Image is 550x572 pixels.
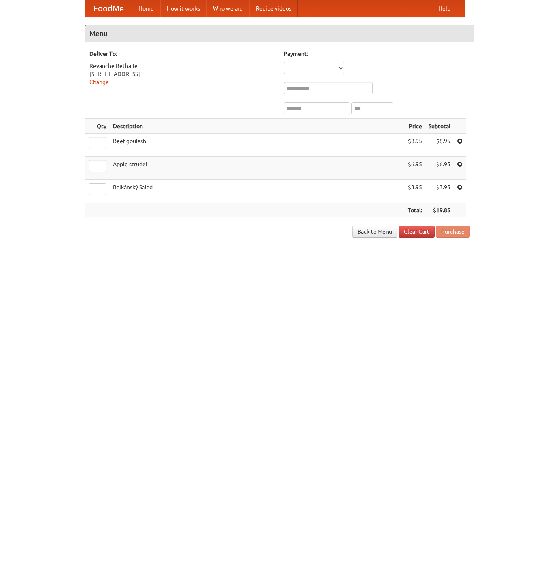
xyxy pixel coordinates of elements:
[110,119,404,134] th: Description
[352,226,397,238] a: Back to Menu
[249,0,298,17] a: Recipe videos
[436,226,470,238] button: Purchase
[85,25,474,42] h4: Menu
[425,180,454,203] td: $3.95
[89,70,276,78] div: [STREET_ADDRESS]
[110,134,404,157] td: Beef goulash
[85,0,132,17] a: FoodMe
[432,0,457,17] a: Help
[110,157,404,180] td: Apple strudel
[404,157,425,180] td: $6.95
[110,180,404,203] td: Balkánský Salad
[160,0,206,17] a: How it works
[404,119,425,134] th: Price
[425,203,454,218] th: $19.85
[132,0,160,17] a: Home
[206,0,249,17] a: Who we are
[89,50,276,58] h5: Deliver To:
[89,62,276,70] div: Revanche Rethalie
[425,119,454,134] th: Subtotal
[89,79,109,85] a: Change
[85,119,110,134] th: Qty
[404,203,425,218] th: Total:
[425,157,454,180] td: $6.95
[425,134,454,157] td: $8.95
[404,134,425,157] td: $8.95
[399,226,435,238] a: Clear Cart
[284,50,470,58] h5: Payment:
[404,180,425,203] td: $3.95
